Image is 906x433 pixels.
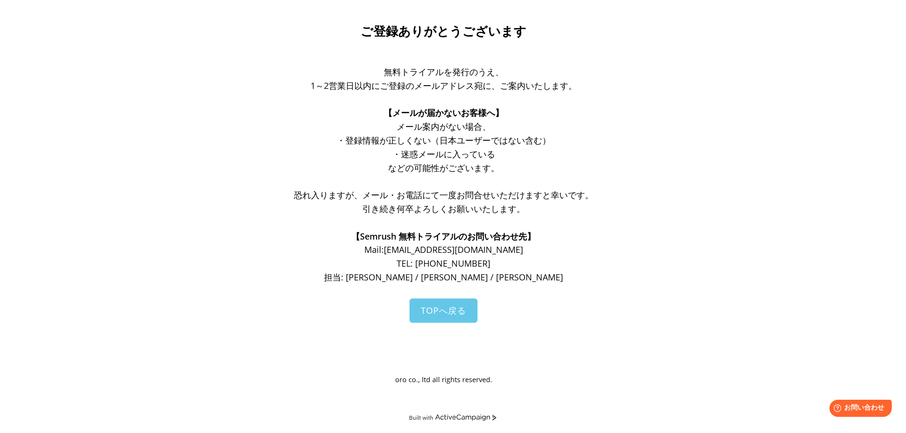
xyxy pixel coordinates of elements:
[324,271,563,283] span: 担当: [PERSON_NAME] / [PERSON_NAME] / [PERSON_NAME]
[364,244,523,255] span: Mail: [EMAIL_ADDRESS][DOMAIN_NAME]
[351,231,536,242] span: 【Semrush 無料トライアルのお問い合わせ先】
[362,203,525,214] span: 引き続き何卒よろしくお願いいたします。
[337,135,551,146] span: ・登録情報が正しくない（日本ユーザーではない含む）
[392,148,495,160] span: ・迷惑メールに入っている
[360,24,526,38] span: ご登録ありがとうございます
[821,396,896,423] iframe: Help widget launcher
[384,107,504,118] span: 【メールが届かないお客様へ】
[384,66,504,77] span: 無料トライアルを発行のうえ、
[397,258,490,269] span: TEL: [PHONE_NUMBER]
[311,80,577,91] span: 1～2営業日以内にご登録のメールアドレス宛に、ご案内いたします。
[388,162,499,173] span: などの可能性がございます。
[294,189,594,201] span: 恐れ入りますが、メール・お電話にて一度お問合せいただけますと幸いです。
[397,121,491,132] span: メール案内がない場合、
[395,375,492,384] span: oro co., ltd all rights reserved.
[421,305,466,316] span: TOPへ戻る
[409,298,477,323] a: TOPへ戻る
[409,414,433,421] div: Built with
